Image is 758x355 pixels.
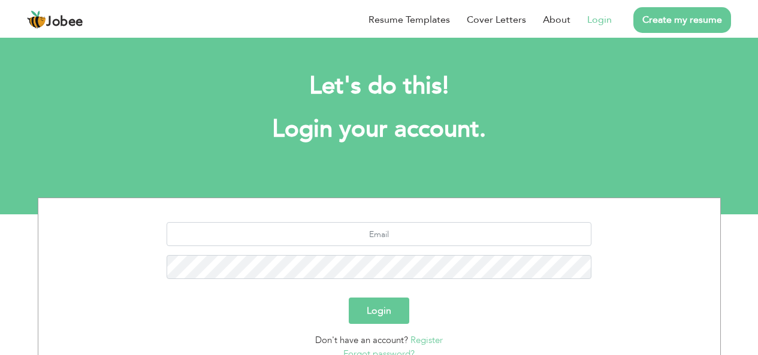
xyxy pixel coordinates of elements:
[27,10,46,29] img: jobee.io
[46,16,83,29] span: Jobee
[587,13,612,27] a: Login
[369,13,450,27] a: Resume Templates
[56,71,703,102] h2: Let's do this!
[467,13,526,27] a: Cover Letters
[167,222,591,246] input: Email
[56,114,703,145] h1: Login your account.
[315,334,408,346] span: Don't have an account?
[27,10,83,29] a: Jobee
[349,298,409,324] button: Login
[410,334,443,346] a: Register
[543,13,570,27] a: About
[633,7,731,33] a: Create my resume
